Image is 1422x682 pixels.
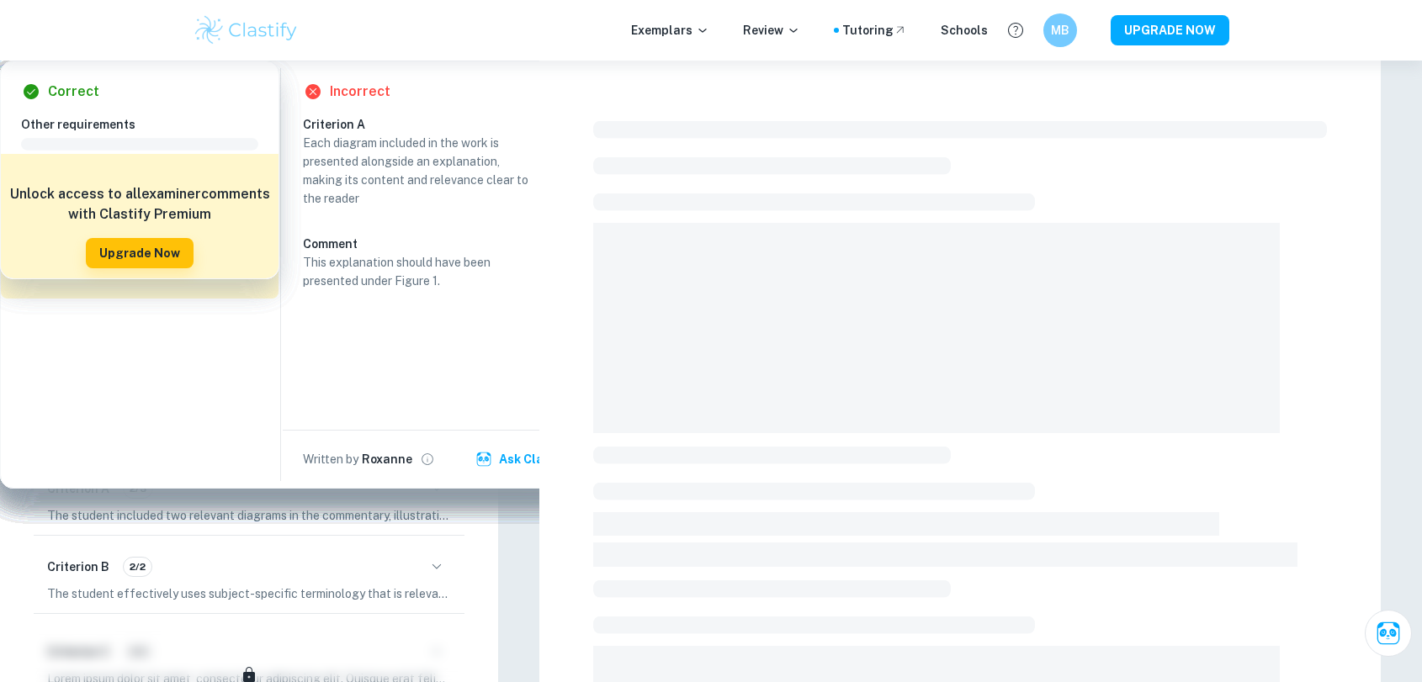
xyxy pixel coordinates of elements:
button: Upgrade Now [86,238,194,268]
a: Tutoring [842,21,907,40]
p: Review [743,21,800,40]
img: clai.svg [475,451,492,468]
button: MB [1043,13,1077,47]
button: Ask Clai [1365,610,1412,657]
a: Schools [941,21,988,40]
h6: Criterion A [303,115,554,134]
p: Each diagram included in the work is presented alongside an explanation, making its content and r... [303,134,540,208]
h6: Criterion B [47,558,109,576]
h6: Other requirements [21,115,272,134]
p: Written by [303,450,358,468]
h6: Comment [303,235,540,253]
p: Exemplars [631,21,709,40]
button: View full profile [416,447,439,471]
span: 2/2 [124,559,151,574]
h6: Unlock access to all examiner comments with Clastify Premium [9,184,270,225]
h6: Roxanne [362,450,412,468]
img: Clastify logo [193,13,300,47]
p: This explanation should have been presented under Figure 1. [303,253,540,290]
p: The student effectively uses subject-specific terminology that is relevant to the chosen article ... [47,584,451,603]
h6: Correct [48,82,99,102]
p: The student included two relevant diagrams in the commentary, illustrating key concepts related t... [47,506,451,525]
h6: Incorrect [330,82,390,102]
h6: MB [1051,21,1070,40]
button: UPGRADE NOW [1111,15,1229,45]
button: Ask Clai [472,444,554,474]
button: Help and Feedback [1001,16,1030,45]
